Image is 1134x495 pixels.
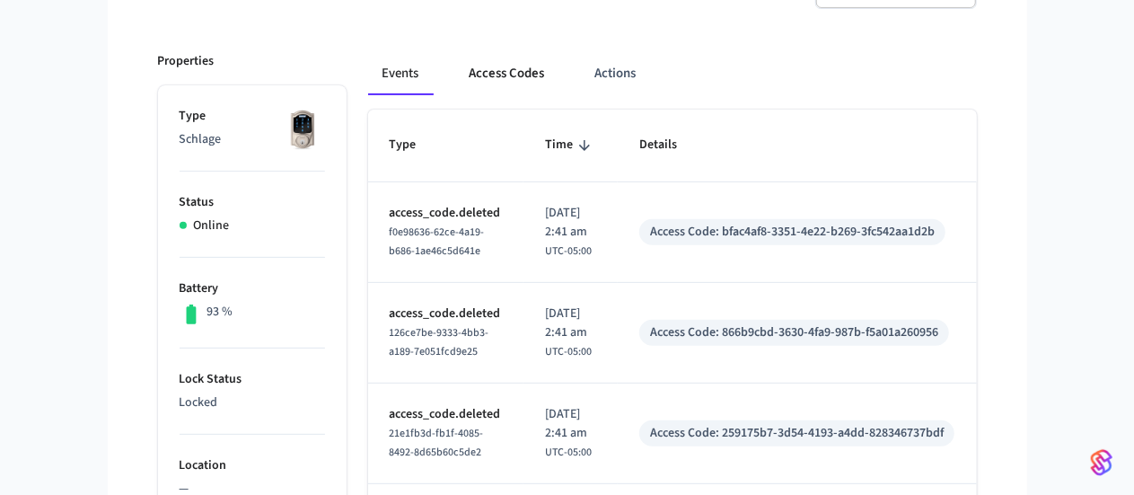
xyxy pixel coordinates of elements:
[545,305,597,342] span: [DATE] 2:41 am
[545,405,597,443] span: [DATE] 2:41 am
[455,52,559,95] button: Access Codes
[180,370,325,389] p: Lock Status
[390,131,440,159] span: Type
[52,263,163,277] span: Regístrate con Apple
[165,111,218,127] span: cashback
[180,130,325,149] p: Schlage
[7,145,77,158] span: Iniciar sesión
[75,224,208,237] span: Regístrate con Facebook
[545,405,597,461] div: America/Bogota
[7,116,69,129] span: Ver ahorros
[180,107,325,126] p: Type
[545,445,592,461] span: UTC-05:00
[7,145,96,158] span: Regístrate ahora
[545,344,592,360] span: UTC-05:00
[650,323,938,342] div: Access Code: 866b9cbd-3630-4fa9-987b-f5a01a260956
[650,223,935,242] div: Access Code: bfac4af8-3351-4e22-b269-3fc542aa1d2b
[390,225,485,259] span: f0e98636-62ce-4a19-b686-1ae46c5d641e
[7,224,75,238] img: Facebook
[180,456,325,475] p: Location
[545,204,597,260] div: America/Bogota
[207,303,233,322] p: 93 %
[158,52,215,71] p: Properties
[390,405,502,424] p: access_code.deleted
[280,107,325,152] img: Schlage Sense Smart Deadbolt with Camelot Trim, Front
[390,305,502,323] p: access_code.deleted
[390,325,489,359] span: 126ce7be-9333-4bb3-a189-7e051fcd9e25
[368,52,977,95] div: ant example
[180,279,325,298] p: Battery
[7,263,52,278] img: Apple
[194,217,230,235] p: Online
[1091,448,1112,477] img: SeamLogoGradient.69752ec5.svg
[650,424,944,443] div: Access Code: 259175b7-3d54-4193-a4dd-828346737bdf
[7,243,51,258] img: Email
[368,52,434,95] button: Events
[390,204,502,223] p: access_code.deleted
[545,204,597,242] span: [DATE] 2:41 am
[390,426,484,460] span: 21e1fb3d-fb1f-4085-8492-8d65b60c5de2
[545,131,596,159] span: Time
[545,243,592,260] span: UTC-05:00
[639,131,700,159] span: Details
[60,204,180,217] span: Regístrate con Google
[545,305,597,360] div: America/Bogota
[7,175,96,189] span: Regístrate ahora
[581,52,651,95] button: Actions
[51,243,163,257] span: Regístrate con Email
[180,193,325,212] p: Status
[7,204,60,218] img: Google
[180,393,325,412] p: Locked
